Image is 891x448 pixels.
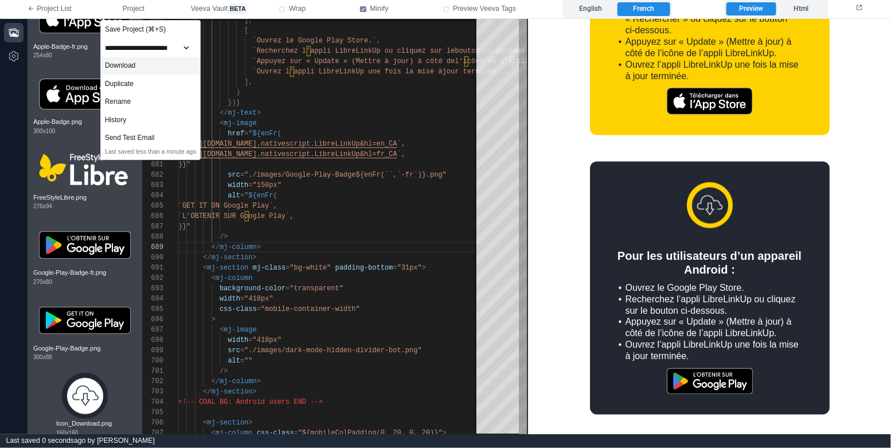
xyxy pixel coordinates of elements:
span: src [228,346,240,354]
span: mj-column [216,429,253,437]
div: Save Project (⌘+S) [101,21,200,39]
div: Send Test Email [101,129,200,147]
span: " [186,223,190,231]
span: 300 x 100 [33,127,55,135]
span: /> [220,233,228,241]
span: bouton ci-dessous.` [455,47,533,55]
span: width [220,295,240,303]
span: > [248,419,252,427]
span: 270 x 80 [33,278,52,286]
span: mj-image [224,326,257,334]
span: = [393,264,397,272]
span: = [286,285,290,293]
span: Apple-Badge-fr.png [33,42,136,52]
span: 300 x 88 [33,353,52,361]
span: `Appuyez sur « Update » (Mettre à jour) à côté de [253,57,455,65]
span: mj-section [212,254,253,262]
div: 705 [143,407,163,418]
span: <!-- COAL BG: Android users END --> [178,398,323,406]
span: width [228,336,248,344]
div: • [91,263,97,275]
span: > [253,388,257,396]
div: Ouvrez le Google Play Store. [97,263,273,275]
span: `, [397,150,405,158]
span: 160 x 160 [56,428,78,437]
span: = [240,346,244,354]
span: nativescript.LibreLinkUp&hl=fr_CA [261,150,397,158]
span: </ [203,388,211,396]
span: < [212,429,216,437]
span: Project [123,4,144,14]
span: css-class [257,429,294,437]
span: jour terminée.` [443,68,505,76]
div: Recherchez l’appli LibreLinkUp ou cliquez sur le bouton ci‑dessous. [97,275,273,298]
span: < [203,419,207,427]
span: mj-section [212,388,253,396]
img: Icône de téléchargement [159,163,205,209]
span: 254 x 80 [33,51,52,60]
div: 700 [143,356,163,366]
span: [ [244,26,248,34]
div: 702 [143,376,163,387]
span: > [212,315,216,324]
span: = [248,336,252,344]
span: mj-section [207,419,248,427]
span: = [244,130,248,138]
div: Download [101,57,200,75]
span: </ [212,377,220,385]
span: = [240,171,244,179]
span: "" [244,357,252,365]
label: Preview [726,2,776,16]
img: L’OBTENIR SUR Google Play [139,349,225,375]
span: </ [212,243,220,251]
span: "${enFr( [248,130,282,138]
span: = [286,264,290,272]
div: 694 [143,294,163,304]
span: /> [220,367,228,375]
span: "bg-white" [290,264,331,272]
div: 695 [143,304,163,314]
span: nativescript.LibreLinkUp&hl=en_CA [261,140,397,148]
span: `GET IT ON Google Play`, [178,202,278,210]
div: 685 [143,201,163,211]
div: Last saved less than a minute ago [101,147,200,159]
span: alt [228,192,240,200]
div: 701 [143,366,163,376]
span: mj-image [224,119,257,127]
span: mj-class [253,264,286,272]
span: ], [244,78,252,86]
span: [URL][DOMAIN_NAME]. [182,140,261,148]
label: Html [776,2,826,16]
span: ], [244,16,252,24]
span: > [253,254,257,262]
span: , [377,37,381,45]
span: Minify [370,4,389,14]
span: Icon_Download.png [56,419,114,428]
span: < [220,326,224,334]
span: "418px" [253,336,282,344]
div: 686 [143,211,163,221]
span: "transparent" [290,285,343,293]
div: 703 [143,387,163,397]
span: href [228,130,244,138]
span: Wrap [289,4,306,14]
span: > [257,109,261,117]
span: background-color [220,285,286,293]
span: src [228,171,240,179]
div: • [91,17,97,29]
span: `L’OBTENIR SUR Google Play`, [178,212,294,220]
div: Duplicate [101,75,200,94]
span: Veeva Vault [191,4,248,14]
div: Appuyez sur « Update » (Mettre à jour) à côté de l’icône de l’appli LibreLinkUp. [97,17,273,40]
iframe: preview [528,19,891,434]
span: width [228,181,248,189]
div: Appuyez sur « Update » (Mettre à jour) à côté de l’icône de l’appli LibreLinkUp. [97,298,273,321]
div: 690 [143,252,163,263]
span: = [294,429,298,437]
label: English [565,2,617,16]
span: alt [228,357,240,365]
span: mj-column [220,377,257,385]
span: </ [203,254,211,262]
div: 692 [143,273,163,283]
span: "31px" [397,264,422,272]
